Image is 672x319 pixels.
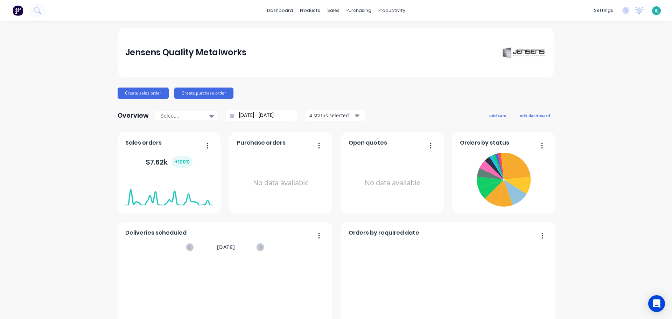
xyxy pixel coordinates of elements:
div: $ 7.62k [146,156,192,168]
div: Open Intercom Messenger [648,295,665,312]
div: Overview [118,109,149,123]
div: No data available [349,150,436,216]
a: dashboard [264,5,296,16]
span: Orders by status [460,139,509,147]
button: Create sales order [118,88,169,99]
div: settings [590,5,617,16]
div: products [296,5,324,16]
div: sales [324,5,343,16]
span: BJ [654,7,659,14]
div: No data available [237,150,325,216]
span: Open quotes [349,139,387,147]
img: Jensens Quality Metalworks [498,45,547,60]
span: Purchase orders [237,139,286,147]
span: Deliveries scheduled [125,229,187,237]
button: Create purchase order [174,88,233,99]
img: Factory [13,5,23,16]
div: + 100 % [172,156,192,168]
button: 4 status selected [306,110,365,121]
span: [DATE] [217,243,235,251]
button: add card [485,111,511,120]
div: 4 status selected [309,112,353,119]
button: edit dashboard [515,111,554,120]
span: Orders by required date [349,229,419,237]
span: Sales orders [125,139,162,147]
div: purchasing [343,5,375,16]
div: Jensens Quality Metalworks [125,46,246,60]
div: productivity [375,5,409,16]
